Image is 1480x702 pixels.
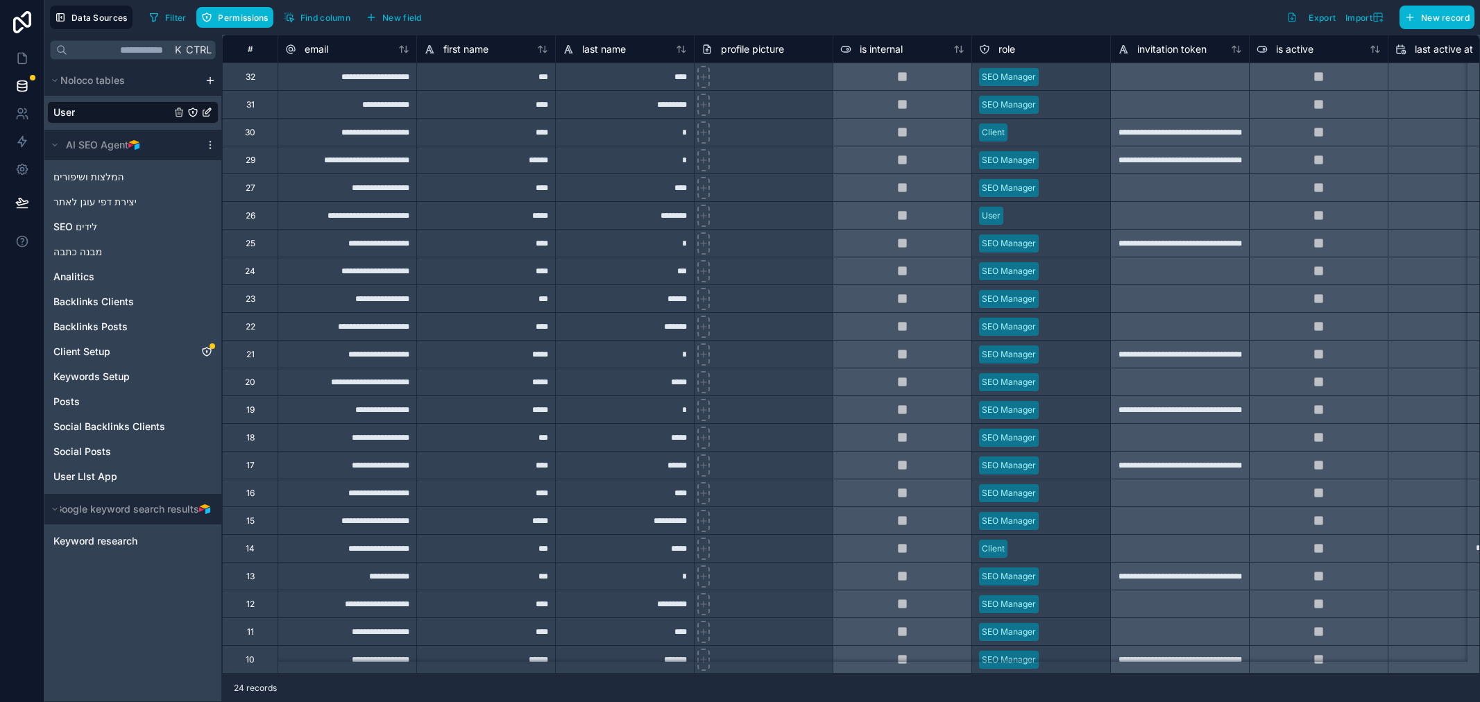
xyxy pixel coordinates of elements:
button: New field [361,7,427,28]
div: SEO Manager [982,154,1036,166]
div: 24 [245,266,255,277]
button: Import [1341,6,1394,29]
div: SEO Manager [982,487,1036,499]
span: Permissions [218,12,268,23]
div: SEO Manager [982,99,1036,111]
div: SEO Manager [982,71,1036,83]
span: Find column [300,12,350,23]
div: 16 [246,488,255,499]
a: Permissions [196,7,278,28]
div: User [982,209,1001,222]
button: Permissions [196,7,273,28]
div: 18 [246,432,255,443]
div: SEO Manager [982,182,1036,194]
div: SEO Manager [982,431,1036,444]
div: SEO Manager [982,515,1036,527]
div: 20 [245,377,255,388]
div: 21 [246,349,255,360]
div: 11 [247,626,254,637]
span: is internal [860,42,903,56]
button: Find column [279,7,355,28]
button: Filter [144,7,192,28]
span: invitation token [1137,42,1207,56]
div: SEO Manager [982,598,1036,610]
span: 24 records [234,683,277,694]
div: 26 [246,210,255,221]
div: 19 [246,404,255,416]
div: SEO Manager [982,626,1036,638]
div: 22 [246,321,255,332]
div: 23 [246,293,255,305]
div: SEO Manager [982,320,1036,333]
div: SEO Manager [982,293,1036,305]
span: Import [1345,12,1372,23]
div: 32 [246,71,255,83]
button: Data Sources [50,6,133,29]
div: 27 [246,182,255,194]
span: first name [443,42,488,56]
div: SEO Manager [982,237,1036,250]
button: Export [1282,6,1341,29]
div: 31 [246,99,255,110]
div: Client [982,542,1005,555]
div: SEO Manager [982,570,1036,583]
div: 13 [246,571,255,582]
div: 12 [246,599,255,610]
div: 14 [246,543,255,554]
span: email [305,42,328,56]
div: # [233,44,267,54]
button: New record [1400,6,1474,29]
span: Filter [165,12,187,23]
a: New record [1394,6,1474,29]
span: New field [382,12,422,23]
span: New record [1421,12,1470,23]
div: SEO Manager [982,348,1036,361]
div: Client [982,126,1005,139]
span: last name [582,42,626,56]
div: SEO Manager [982,376,1036,388]
div: 15 [246,515,255,526]
div: SEO Manager [982,404,1036,416]
span: profile picture [721,42,784,56]
div: 30 [245,127,255,138]
span: Ctrl [185,41,213,58]
div: SEO Manager [982,265,1036,277]
span: last active at [1415,42,1473,56]
span: Data Sources [71,12,128,23]
span: role [998,42,1015,56]
div: SEO Manager [982,653,1036,666]
span: K [173,45,183,55]
span: Export [1309,12,1336,23]
span: is active [1276,42,1313,56]
div: 17 [246,460,255,471]
div: 25 [246,238,255,249]
div: 29 [246,155,255,166]
div: SEO Manager [982,459,1036,472]
div: 10 [246,654,255,665]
